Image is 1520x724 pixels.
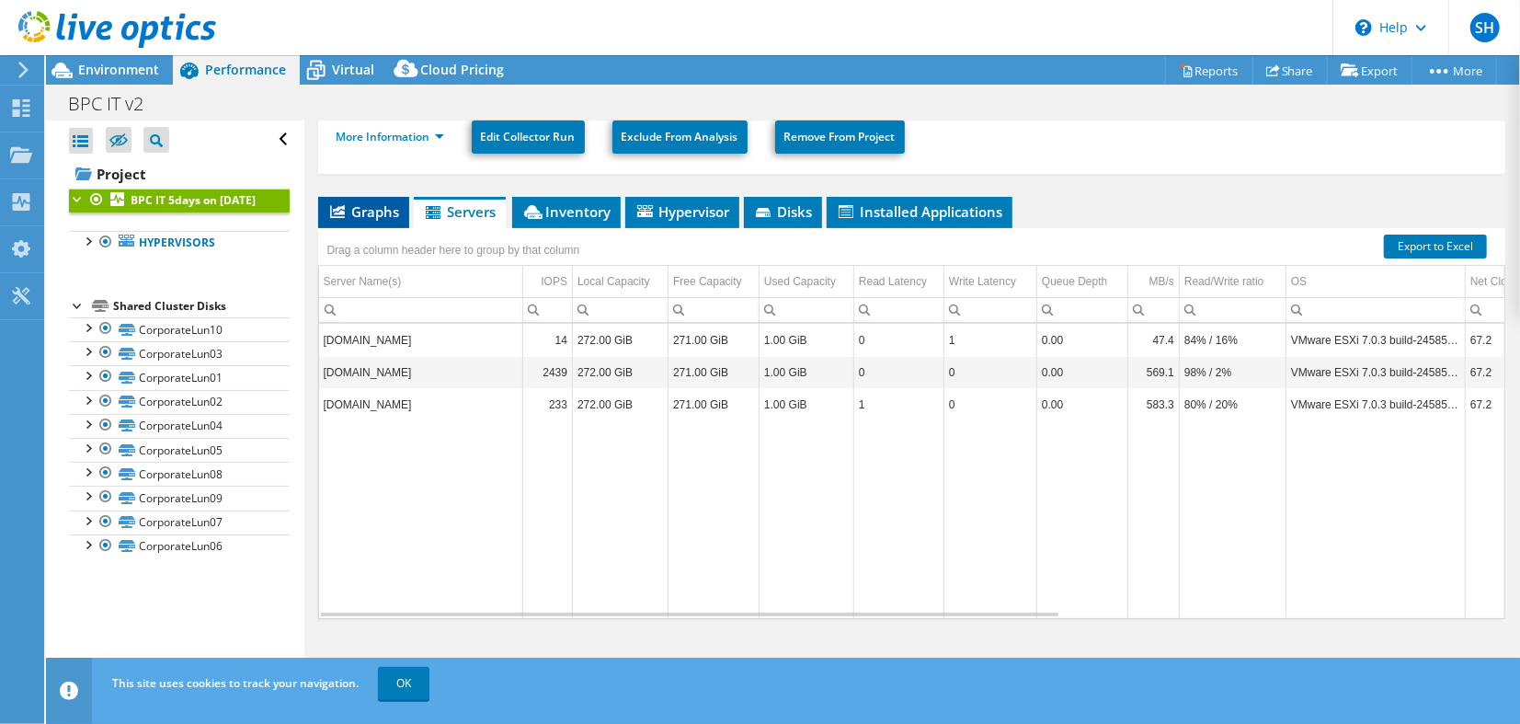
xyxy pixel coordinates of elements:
[859,270,927,293] div: Read Latency
[944,388,1037,420] td: Column Write Latency, Value 0
[854,356,944,388] td: Column Read Latency, Value 0
[573,266,669,298] td: Local Capacity Column
[1252,56,1328,85] a: Share
[69,486,290,510] a: CorporateLun09
[378,667,429,700] a: OK
[423,202,497,221] span: Servers
[324,270,402,293] div: Server Name(s)
[69,414,290,438] a: CorporateLun04
[673,270,742,293] div: Free Capacity
[1165,56,1253,85] a: Reports
[764,270,836,293] div: Used Capacity
[1042,270,1107,293] div: Queue Depth
[69,438,290,462] a: CorporateLun05
[1180,356,1286,388] td: Column Read/Write ratio, Value 98% / 2%
[944,266,1037,298] td: Write Latency Column
[1286,266,1466,298] td: OS Column
[669,324,760,356] td: Column Free Capacity, Value 271.00 GiB
[1384,235,1487,259] a: Export to Excel
[420,61,504,78] span: Cloud Pricing
[69,511,290,534] a: CorporateLun07
[1180,388,1286,420] td: Column Read/Write ratio, Value 80% / 20%
[472,121,585,154] a: Edit Collector Run
[60,94,172,114] h1: BPC IT v2
[854,297,944,322] td: Column Read Latency, Filter cell
[327,202,400,221] span: Graphs
[69,365,290,389] a: CorporateLun01
[669,356,760,388] td: Column Free Capacity, Value 271.00 GiB
[1411,56,1497,85] a: More
[573,324,669,356] td: Column Local Capacity, Value 272.00 GiB
[69,390,290,414] a: CorporateLun02
[319,324,523,356] td: Column Server Name(s), Value mykuabspesx003.basf-petronas.com.my
[775,121,905,154] a: Remove From Project
[1180,297,1286,322] td: Column Read/Write ratio, Filter cell
[1180,266,1286,298] td: Read/Write ratio Column
[836,202,1003,221] span: Installed Applications
[69,189,290,213] a: BPC IT 5days on [DATE]
[112,675,359,691] span: This site uses cookies to track your navigation.
[69,462,290,486] a: CorporateLun08
[319,297,523,322] td: Column Server Name(s), Filter cell
[541,270,567,293] div: IOPS
[1286,388,1466,420] td: Column OS, Value VMware ESXi 7.0.3 build-24585291
[944,356,1037,388] td: Column Write Latency, Value 0
[1128,324,1180,356] td: Column MB/s, Value 47.4
[669,266,760,298] td: Free Capacity Column
[523,356,573,388] td: Column IOPS, Value 2439
[1291,270,1307,293] div: OS
[669,297,760,322] td: Column Free Capacity, Filter cell
[1355,19,1372,36] svg: \n
[1180,324,1286,356] td: Column Read/Write ratio, Value 84% / 16%
[944,324,1037,356] td: Column Write Latency, Value 1
[1037,297,1128,322] td: Column Queue Depth, Filter cell
[573,297,669,322] td: Column Local Capacity, Filter cell
[1128,266,1180,298] td: MB/s Column
[612,121,748,154] a: Exclude From Analysis
[337,129,444,144] a: More Information
[1037,324,1128,356] td: Column Queue Depth, Value 0.00
[1037,266,1128,298] td: Queue Depth Column
[318,228,1505,619] div: Data grid
[1184,270,1263,293] div: Read/Write ratio
[69,159,290,189] a: Project
[323,237,585,263] div: Drag a column header here to group by that column
[1286,297,1466,322] td: Column OS, Filter cell
[332,61,374,78] span: Virtual
[69,317,290,341] a: CorporateLun10
[1286,356,1466,388] td: Column OS, Value VMware ESXi 7.0.3 build-24585291
[69,231,290,255] a: Hypervisors
[1470,13,1500,42] span: SH
[523,297,573,322] td: Column IOPS, Filter cell
[131,192,256,208] b: BPC IT 5days on [DATE]
[523,388,573,420] td: Column IOPS, Value 233
[854,388,944,420] td: Column Read Latency, Value 1
[523,266,573,298] td: IOPS Column
[521,202,611,221] span: Inventory
[319,356,523,388] td: Column Server Name(s), Value mykuabspesx002.basf-petronas.com.my
[319,388,523,420] td: Column Server Name(s), Value mykuabspesx001.basf-petronas.com.my
[78,61,159,78] span: Environment
[1037,388,1128,420] td: Column Queue Depth, Value 0.00
[760,388,854,420] td: Column Used Capacity, Value 1.00 GiB
[949,270,1016,293] div: Write Latency
[1327,56,1412,85] a: Export
[760,297,854,322] td: Column Used Capacity, Filter cell
[1037,356,1128,388] td: Column Queue Depth, Value 0.00
[634,202,730,221] span: Hypervisor
[753,202,813,221] span: Disks
[573,356,669,388] td: Column Local Capacity, Value 272.00 GiB
[760,356,854,388] td: Column Used Capacity, Value 1.00 GiB
[573,388,669,420] td: Column Local Capacity, Value 272.00 GiB
[1128,388,1180,420] td: Column MB/s, Value 583.3
[944,297,1037,322] td: Column Write Latency, Filter cell
[577,270,650,293] div: Local Capacity
[205,61,286,78] span: Performance
[1286,324,1466,356] td: Column OS, Value VMware ESXi 7.0.3 build-24585291
[523,324,573,356] td: Column IOPS, Value 14
[113,295,290,317] div: Shared Cluster Disks
[669,388,760,420] td: Column Free Capacity, Value 271.00 GiB
[854,266,944,298] td: Read Latency Column
[69,534,290,558] a: CorporateLun06
[1149,270,1174,293] div: MB/s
